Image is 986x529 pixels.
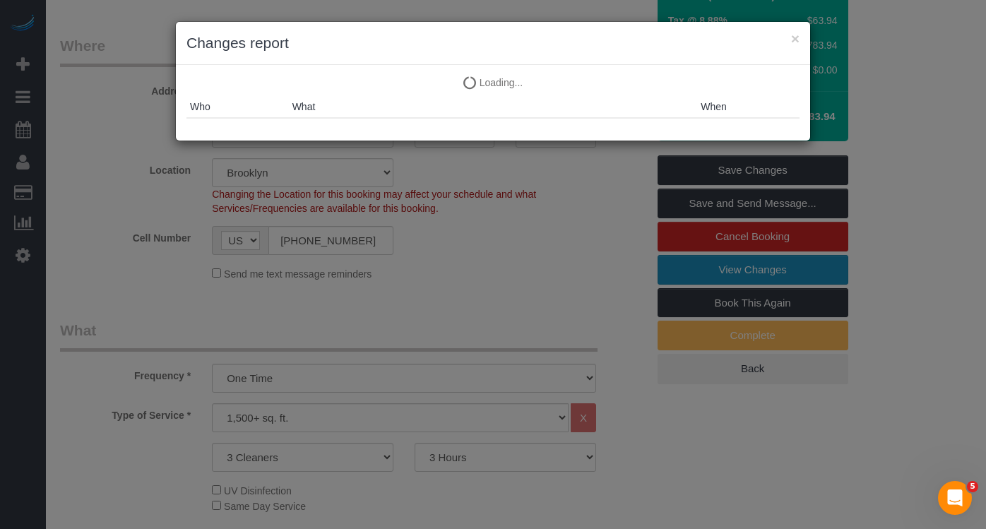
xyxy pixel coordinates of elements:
sui-modal: Changes report [176,22,810,141]
iframe: Intercom live chat [938,481,972,515]
th: What [289,96,698,118]
button: × [791,31,800,46]
span: 5 [967,481,978,492]
h3: Changes report [186,32,800,54]
th: Who [186,96,289,118]
th: When [697,96,800,118]
p: Loading... [186,76,800,90]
